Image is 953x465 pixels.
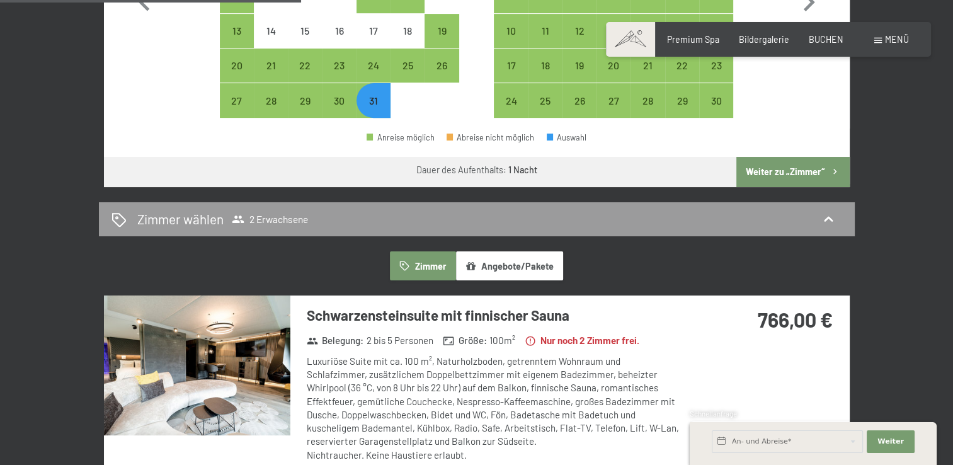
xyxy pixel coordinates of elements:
[564,60,595,92] div: 19
[562,14,596,48] div: Anreise möglich
[562,49,596,83] div: Wed Nov 19 2025
[867,430,915,453] button: Weiter
[324,26,355,57] div: 16
[631,14,665,48] div: Fri Nov 14 2025
[426,26,457,57] div: 19
[367,334,433,347] span: 2 bis 5 Personen
[758,307,833,331] strong: 766,00 €
[254,49,288,83] div: Anreise möglich
[598,26,629,57] div: 13
[699,83,733,117] div: Anreise möglich
[255,60,287,92] div: 21
[631,49,665,83] div: Fri Nov 21 2025
[494,83,528,117] div: Anreise möglich
[289,60,321,92] div: 22
[221,26,253,57] div: 13
[525,334,639,347] strong: Nur noch 2 Zimmer frei.
[322,14,357,48] div: Anreise nicht möglich
[631,83,665,117] div: Anreise möglich
[307,306,682,325] h3: Schwarzensteinsuite mit finnischer Sauna
[288,14,322,48] div: Wed Oct 15 2025
[564,96,595,127] div: 26
[425,14,459,48] div: Sun Oct 19 2025
[358,60,389,92] div: 24
[456,251,563,280] button: Angebote/Pakete
[631,14,665,48] div: Anreise möglich
[322,14,357,48] div: Thu Oct 16 2025
[598,60,629,92] div: 20
[447,134,535,142] div: Abreise nicht möglich
[739,34,789,45] a: Bildergalerie
[562,83,596,117] div: Anreise möglich
[494,14,528,48] div: Mon Nov 10 2025
[699,49,733,83] div: Anreise möglich
[562,14,596,48] div: Wed Nov 12 2025
[358,96,389,127] div: 31
[596,49,631,83] div: Anreise möglich
[232,213,308,226] span: 2 Erwachsene
[665,49,699,83] div: Anreise möglich
[307,334,364,347] strong: Belegung :
[391,14,425,48] div: Sat Oct 18 2025
[596,83,631,117] div: Thu Nov 27 2025
[877,437,904,447] span: Weiter
[736,157,849,187] button: Weiter zu „Zimmer“
[322,83,357,117] div: Anreise möglich
[357,49,391,83] div: Fri Oct 24 2025
[598,96,629,127] div: 27
[288,49,322,83] div: Anreise möglich
[666,96,698,127] div: 29
[322,49,357,83] div: Thu Oct 23 2025
[666,60,698,92] div: 22
[220,49,254,83] div: Mon Oct 20 2025
[665,14,699,48] div: Sat Nov 15 2025
[357,49,391,83] div: Anreise möglich
[494,14,528,48] div: Anreise möglich
[700,96,732,127] div: 30
[416,164,537,176] div: Dauer des Aufenthalts:
[324,60,355,92] div: 23
[528,49,562,83] div: Anreise möglich
[254,14,288,48] div: Anreise nicht möglich
[137,210,224,228] h2: Zimmer wählen
[426,60,457,92] div: 26
[494,49,528,83] div: Anreise möglich
[547,134,587,142] div: Auswahl
[632,60,663,92] div: 21
[425,14,459,48] div: Anreise möglich
[357,14,391,48] div: Anreise nicht möglich
[391,14,425,48] div: Anreise nicht möglich
[322,83,357,117] div: Thu Oct 30 2025
[564,26,595,57] div: 12
[289,96,321,127] div: 29
[699,83,733,117] div: Sun Nov 30 2025
[562,49,596,83] div: Anreise möglich
[530,60,561,92] div: 18
[489,334,515,347] span: 100 m²
[596,14,631,48] div: Thu Nov 13 2025
[220,83,254,117] div: Mon Oct 27 2025
[631,83,665,117] div: Fri Nov 28 2025
[391,49,425,83] div: Anreise möglich
[255,96,287,127] div: 28
[254,83,288,117] div: Tue Oct 28 2025
[307,355,682,462] div: Luxuriöse Suite mit ca. 100 m², Naturholzboden, getrenntem Wohnraum und Schlafzimmer, zusätzliche...
[528,83,562,117] div: Tue Nov 25 2025
[528,14,562,48] div: Anreise möglich
[220,83,254,117] div: Anreise möglich
[495,60,527,92] div: 17
[508,164,537,175] b: 1 Nacht
[392,60,423,92] div: 25
[367,134,435,142] div: Anreise möglich
[885,34,909,45] span: Menü
[255,26,287,57] div: 14
[530,26,561,57] div: 11
[358,26,389,57] div: 17
[667,34,719,45] a: Premium Spa
[443,334,487,347] strong: Größe :
[390,251,455,280] button: Zimmer
[495,96,527,127] div: 24
[631,49,665,83] div: Anreise möglich
[528,83,562,117] div: Anreise möglich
